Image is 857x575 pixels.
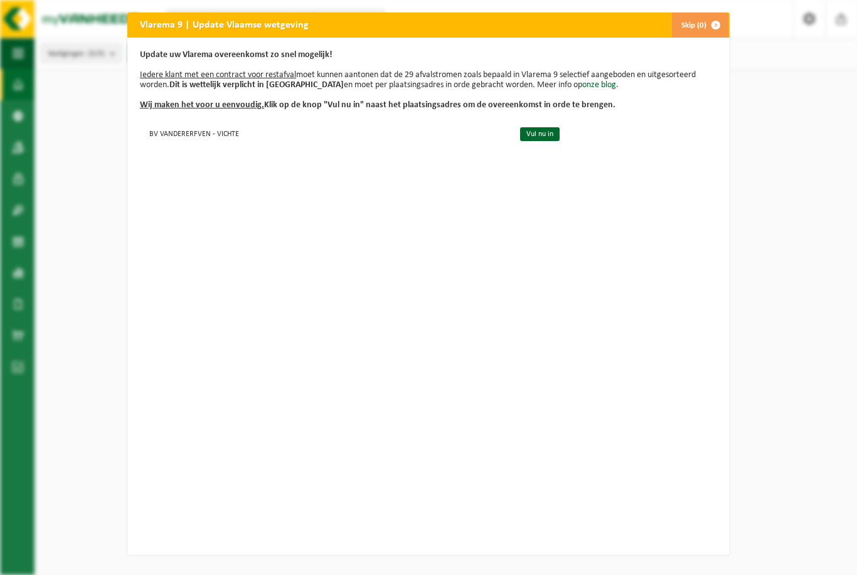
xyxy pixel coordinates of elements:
[671,13,728,38] button: Skip (0)
[127,13,321,36] h2: Vlarema 9 | Update Vlaamse wetgeving
[140,70,296,80] u: Iedere klant met een contract voor restafval
[140,100,615,110] b: Klik op de knop "Vul nu in" naast het plaatsingsadres om de overeenkomst in orde te brengen.
[520,127,560,141] a: Vul nu in
[140,123,509,144] td: BV VANDERERFVEN - VICHTE
[169,80,344,90] b: Dit is wettelijk verplicht in [GEOGRAPHIC_DATA]
[140,50,717,110] p: moet kunnen aantonen dat de 29 afvalstromen zoals bepaald in Vlarema 9 selectief aangeboden en ui...
[582,80,619,90] a: onze blog.
[140,100,264,110] u: Wij maken het voor u eenvoudig.
[140,50,333,60] b: Update uw Vlarema overeenkomst zo snel mogelijk!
